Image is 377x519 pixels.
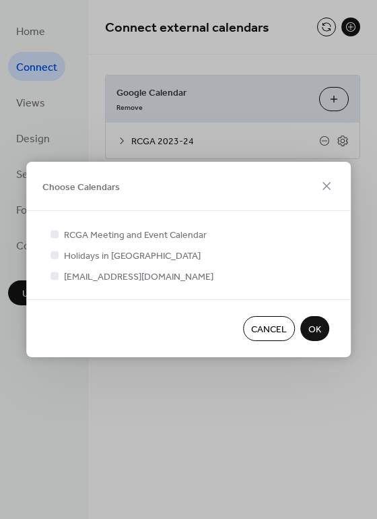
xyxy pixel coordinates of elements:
span: RCGA Meeting and Event Calendar [64,228,207,243]
span: [EMAIL_ADDRESS][DOMAIN_NAME] [64,270,213,284]
button: Cancel [243,316,295,341]
span: OK [308,323,321,337]
span: Holidays in [GEOGRAPHIC_DATA] [64,249,201,264]
span: Cancel [251,323,287,337]
span: Choose Calendars [42,180,120,194]
button: OK [300,316,329,341]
